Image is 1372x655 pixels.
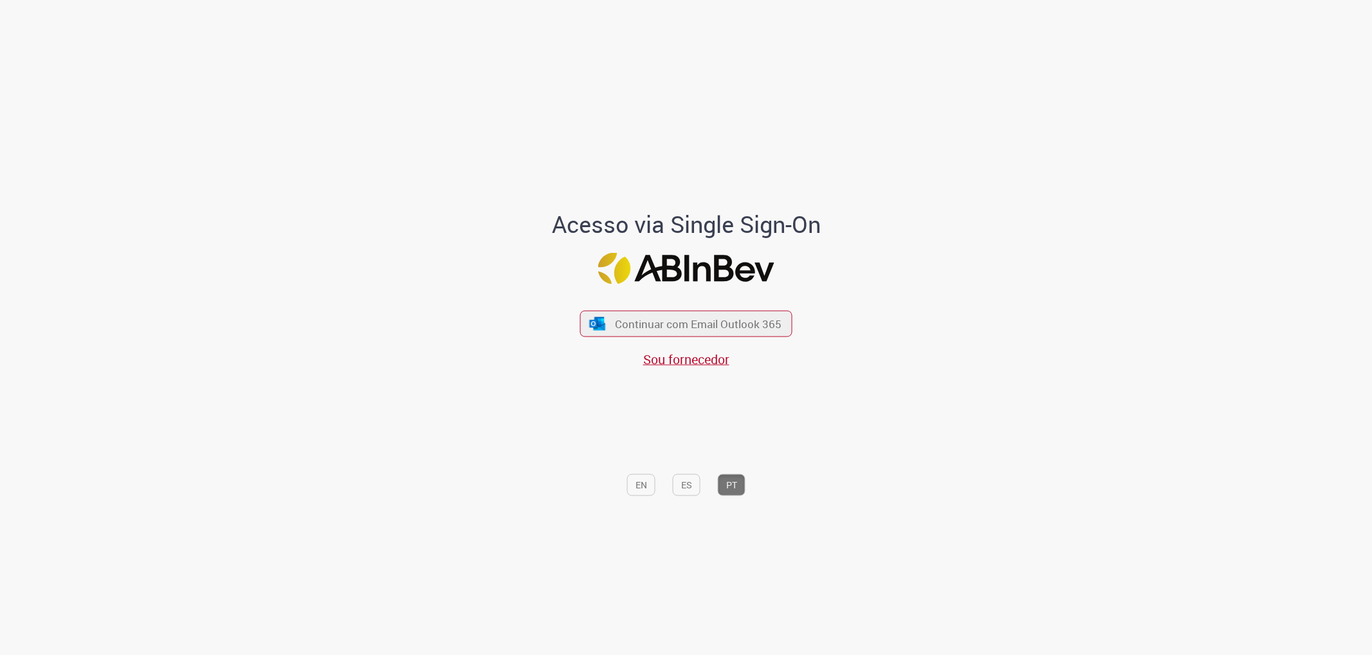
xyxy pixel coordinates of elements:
span: Continuar com Email Outlook 365 [615,317,782,331]
button: PT [718,474,745,496]
button: ícone Azure/Microsoft 360 Continuar com Email Outlook 365 [580,311,792,337]
button: EN [627,474,655,496]
button: ES [673,474,700,496]
a: Sou fornecedor [643,351,729,368]
img: Logo ABInBev [598,252,774,284]
img: ícone Azure/Microsoft 360 [588,317,606,330]
h1: Acesso via Single Sign-On [508,212,864,237]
